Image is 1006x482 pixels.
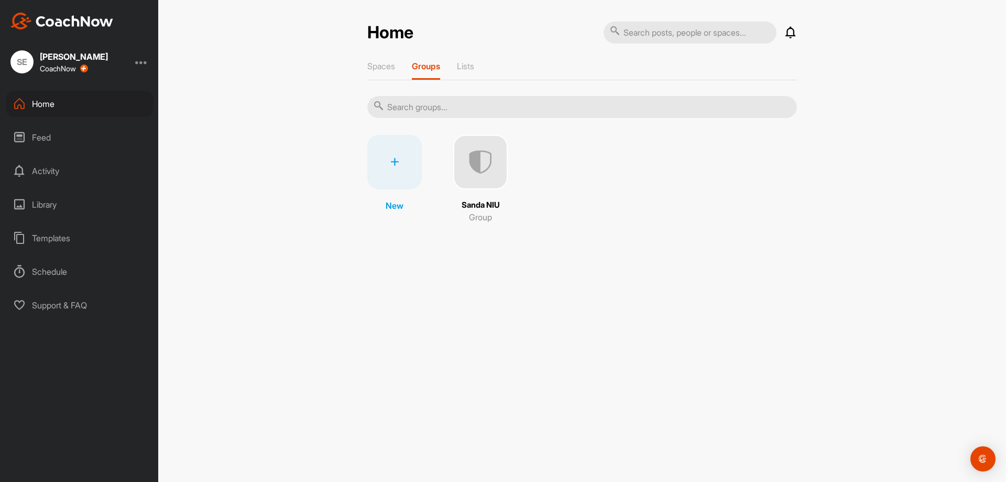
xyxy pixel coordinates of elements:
div: Home [6,91,154,117]
div: SE [10,50,34,73]
p: New [386,199,403,212]
h2: Home [367,23,413,43]
div: Open Intercom Messenger [970,446,996,472]
div: CoachNow [40,65,88,73]
div: Support & FAQ [6,292,154,318]
div: [PERSON_NAME] [40,52,108,61]
div: Templates [6,225,154,251]
div: Library [6,191,154,218]
p: Group [469,211,492,223]
div: Schedule [6,259,154,285]
p: Spaces [367,61,395,71]
p: Sanda NIU [462,199,500,211]
p: Groups [412,61,440,71]
div: Feed [6,124,154,151]
div: Activity [6,158,154,184]
img: uAAAAAElFTkSuQmCC [453,135,508,189]
img: CoachNow [10,13,113,29]
input: Search posts, people or spaces... [604,22,777,44]
input: Search groups... [367,96,797,118]
p: Lists [457,61,474,71]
